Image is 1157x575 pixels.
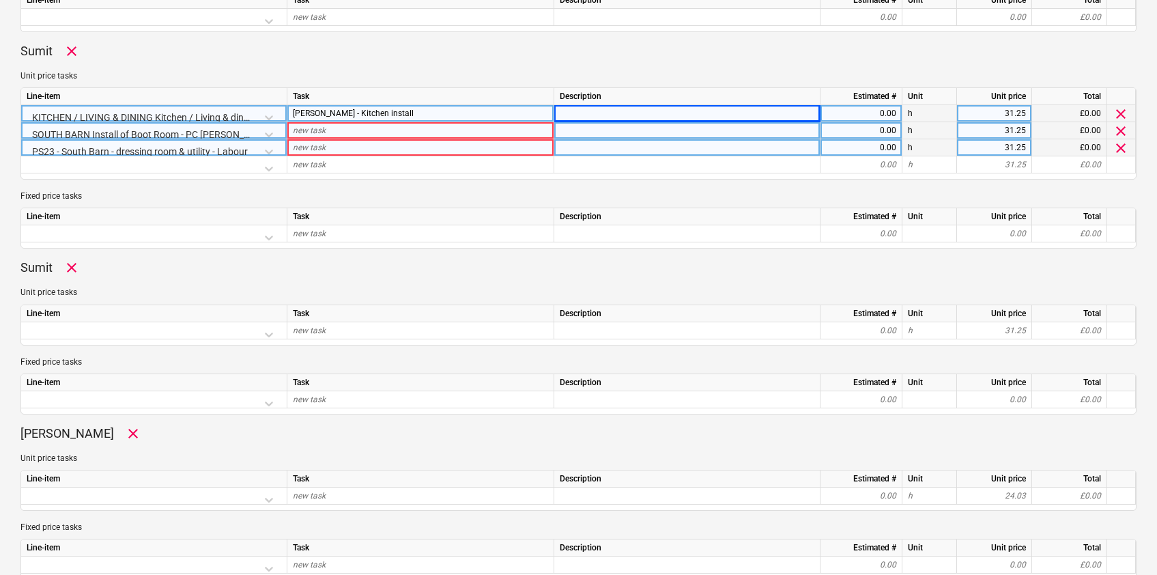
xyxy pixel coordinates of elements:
[902,471,957,488] div: Unit
[1032,322,1107,339] div: £0.00
[1032,305,1107,322] div: Total
[902,122,957,139] div: h
[962,322,1026,339] div: 31.25
[21,208,287,225] div: Line-item
[21,305,287,322] div: Line-item
[962,225,1026,242] div: 0.00
[293,326,326,335] span: new task
[820,374,902,391] div: Estimated #
[293,109,414,118] span: Lee - Kitchen install
[820,88,902,105] div: Estimated #
[293,126,326,135] span: new task
[20,287,1137,298] p: Unit price tasks
[21,88,287,105] div: Line-item
[902,156,957,173] div: h
[1032,557,1107,574] div: £0.00
[902,374,957,391] div: Unit
[826,322,896,339] div: 0.00
[287,471,554,488] div: Task
[902,322,957,339] div: h
[826,122,896,139] div: 0.00
[826,557,896,574] div: 0.00
[962,557,1026,574] div: 0.00
[826,139,896,156] div: 0.00
[1032,156,1107,173] div: £0.00
[125,425,141,442] span: Remove worker
[826,9,896,26] div: 0.00
[287,305,554,322] div: Task
[1032,391,1107,408] div: £0.00
[554,471,820,488] div: Description
[962,156,1026,173] div: 31.25
[1032,105,1107,122] div: £0.00
[20,356,1137,368] p: Fixed price tasks
[20,453,1137,464] p: Unit price tasks
[21,471,287,488] div: Line-item
[902,88,957,105] div: Unit
[554,88,820,105] div: Description
[826,391,896,408] div: 0.00
[1113,106,1129,122] span: clear
[293,395,326,404] span: new task
[1032,225,1107,242] div: £0.00
[820,208,902,225] div: Estimated #
[962,488,1026,505] div: 24.03
[21,374,287,391] div: Line-item
[1032,88,1107,105] div: Total
[902,539,957,557] div: Unit
[293,143,326,152] span: new task
[962,391,1026,408] div: 0.00
[820,471,902,488] div: Estimated #
[957,374,1032,391] div: Unit price
[554,374,820,391] div: Description
[962,9,1026,26] div: 0.00
[21,539,287,557] div: Line-item
[957,88,1032,105] div: Unit price
[962,122,1026,139] div: 31.25
[20,522,1137,533] p: Fixed price tasks
[962,139,1026,156] div: 31.25
[1032,9,1107,26] div: £0.00
[826,105,896,122] div: 0.00
[554,208,820,225] div: Description
[957,539,1032,557] div: Unit price
[1113,123,1129,139] span: clear
[826,225,896,242] div: 0.00
[554,305,820,322] div: Description
[902,305,957,322] div: Unit
[902,105,957,122] div: h
[287,539,554,557] div: Task
[1032,139,1107,156] div: £0.00
[293,12,326,22] span: new task
[287,374,554,391] div: Task
[902,488,957,505] div: h
[1032,122,1107,139] div: £0.00
[1032,208,1107,225] div: Total
[554,539,820,557] div: Description
[902,208,957,225] div: Unit
[293,229,326,238] span: new task
[820,539,902,557] div: Estimated #
[20,425,114,442] p: [PERSON_NAME]
[20,260,53,276] p: Sumit
[902,139,957,156] div: h
[820,305,902,322] div: Estimated #
[957,305,1032,322] div: Unit price
[957,471,1032,488] div: Unit price
[293,560,326,570] span: new task
[1032,374,1107,391] div: Total
[63,43,80,59] span: Remove worker
[293,491,326,501] span: new task
[20,70,1137,82] p: Unit price tasks
[293,160,326,169] span: new task
[20,191,1137,202] p: Fixed price tasks
[63,260,80,276] span: Remove worker
[826,156,896,173] div: 0.00
[1032,488,1107,505] div: £0.00
[826,488,896,505] div: 0.00
[287,88,554,105] div: Task
[1032,539,1107,557] div: Total
[962,105,1026,122] div: 31.25
[1032,471,1107,488] div: Total
[20,43,53,59] p: Sumit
